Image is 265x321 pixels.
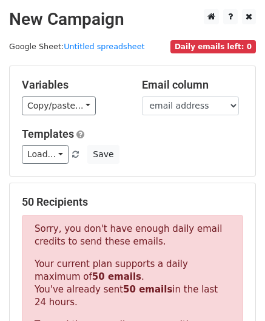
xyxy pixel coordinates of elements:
button: Save [87,145,119,164]
h5: Variables [22,78,124,92]
a: Load... [22,145,69,164]
p: Sorry, you don't have enough daily email credits to send these emails. [35,223,230,248]
strong: 50 emails [123,284,172,295]
a: Untitled spreadsheet [64,42,144,51]
a: Daily emails left: 0 [170,42,256,51]
span: Daily emails left: 0 [170,40,256,53]
a: Copy/paste... [22,96,96,115]
h2: New Campaign [9,9,256,30]
strong: 50 emails [92,271,141,282]
a: Templates [22,127,74,140]
small: Google Sheet: [9,42,145,51]
h5: 50 Recipients [22,195,243,209]
h5: Email column [142,78,244,92]
p: Your current plan supports a daily maximum of . You've already sent in the last 24 hours. [35,258,230,309]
